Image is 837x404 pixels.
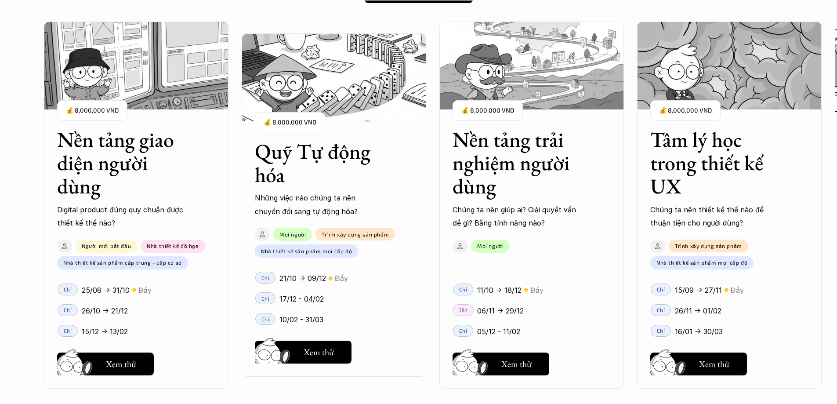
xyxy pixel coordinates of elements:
font: Nhà thiết kế đồ họa [147,243,199,249]
font: Nền tảng giao diện người dùng [57,126,178,200]
font: Tắt [459,307,468,313]
button: Xem thử [453,352,549,375]
font: Trình xây dựng sản phẩm [322,231,389,237]
p: 💰 8,000,000 VND [66,105,119,116]
font: 26/10 -> 21/12 [82,306,128,315]
font: Chỉ [657,328,665,334]
font: Xem thử [501,358,532,369]
a: Xem thử [453,349,549,375]
font: 🟡 [328,276,333,280]
font: Đầy [335,274,348,283]
font: Xem thử [304,346,334,358]
font: Nhà thiết kế sản phẩm cấp trung - cấp cơ sở [63,259,182,266]
font: 10/02 - 31/03 [279,315,323,324]
a: Xem thử [255,337,351,364]
font: Trình xây dựng sản phẩm [675,243,742,249]
font: Nền tảng trải nghiệm người dùng [453,126,574,200]
font: Xem thử [106,358,136,369]
font: 💰 8,000,000 VND [659,106,712,114]
font: Chỉ [261,274,270,280]
font: 11/10 -> 18/12 [477,285,522,294]
font: Mọi người [477,243,504,249]
font: 17/12 - 04/02 [279,295,324,303]
font: Đầy [138,285,152,294]
font: Chỉ [459,328,467,334]
font: 🟡 [524,288,528,292]
font: 06/11 -> 29/12 [477,306,524,315]
font: 26/11 -> 01/02 [675,306,721,315]
font: 15/09 -> 27/11 [675,285,722,294]
a: Xem thử [650,349,747,375]
font: 💰 8,000,000 VND [264,118,316,126]
p: Chúng ta nên giúp ai? Giải quyết vấn đề gì? Bằng tính năng nào? [453,203,580,230]
font: Nhà thiết kế sản phẩm mọi cấp độ [656,259,747,266]
font: 25/08 -> 31/10 [82,285,130,294]
font: 21/10 -> 09/12 [279,274,326,283]
font: Chỉ [261,295,270,301]
font: 🟡 [724,288,728,292]
font: 💰 8,000,000 VND [461,106,514,114]
font: Chỉ [261,316,270,322]
font: 🟡 [132,288,136,292]
font: Chỉ [657,307,665,313]
font: Chỉ [657,286,665,292]
font: 15/12 -> 13/02 [82,327,128,335]
font: Xem thử [699,358,729,369]
font: 16/01 -> 30/03 [675,327,723,335]
font: Chỉ [459,286,467,292]
font: Tâm lý học trong thiết kế UX [650,126,768,200]
button: Xem thử [650,352,747,375]
button: Xem thử [57,352,154,375]
font: Mọi người [279,231,306,237]
font: 05/12 - 11/02 [477,327,520,335]
font: Đầy [731,285,744,294]
a: Xem thử [57,349,154,375]
font: Nhà thiết kế sản phẩm mọi cấp độ [261,248,352,254]
p: Những việc nào chúng ta nên chuyển đổi sang tự động hóa? [255,191,382,218]
button: Xem thử [255,341,351,364]
font: Đầy [530,285,544,294]
p: Digital product đúng quy chuẩn được thiết kế thế nào? [57,203,185,230]
p: Chúng ta nên thiết kế thế nào để thuận tiện cho người dùng? [650,203,778,230]
font: Người mới bắt đầu [82,243,131,249]
font: Quỹ Tự động hóa [255,138,375,188]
